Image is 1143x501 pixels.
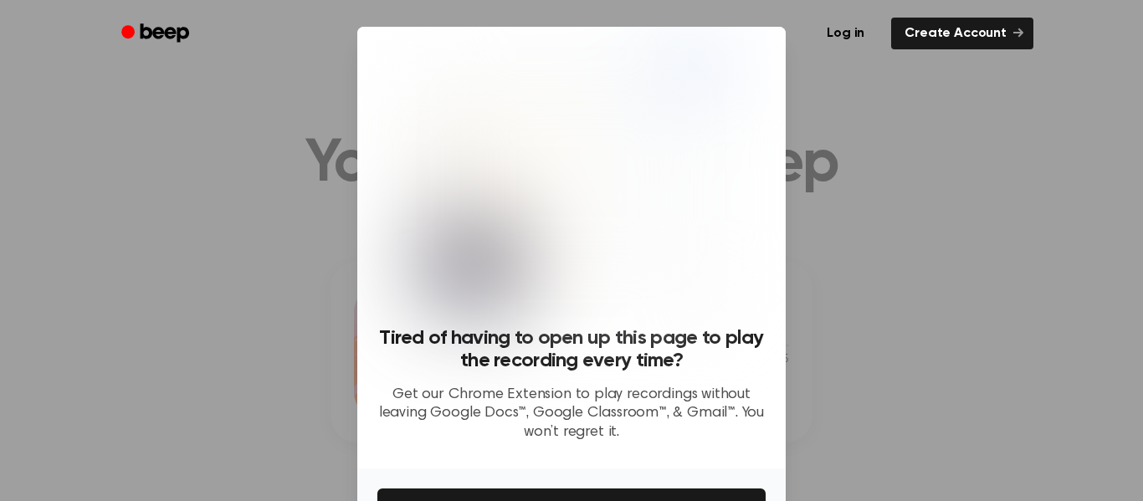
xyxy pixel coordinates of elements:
a: Create Account [891,18,1033,49]
a: Beep [110,18,204,50]
a: Log in [810,14,881,53]
h3: Tired of having to open up this page to play the recording every time? [377,327,766,372]
img: Beep extension in action [416,47,726,317]
p: Get our Chrome Extension to play recordings without leaving Google Docs™, Google Classroom™, & Gm... [377,386,766,442]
